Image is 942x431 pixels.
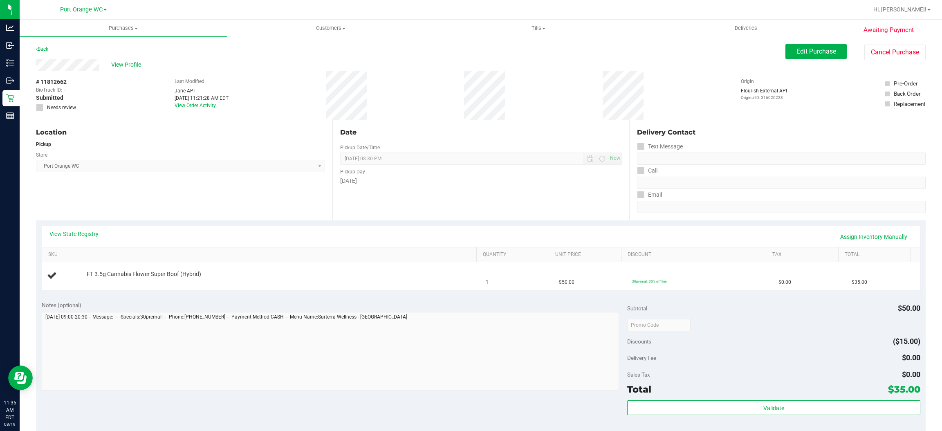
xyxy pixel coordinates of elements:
iframe: Resource center [8,366,33,390]
span: View Profile [111,61,144,69]
a: View State Registry [49,230,99,238]
span: $35.00 [888,384,920,395]
span: $0.00 [902,353,920,362]
span: Notes (optional) [42,302,81,308]
span: Tills [435,25,642,32]
div: Flourish External API [741,87,787,101]
input: Format: (999) 999-9999 [637,177,926,189]
a: SKU [48,251,473,258]
input: Promo Code [627,319,691,331]
span: $35.00 [852,278,867,286]
inline-svg: Inventory [6,59,14,67]
div: Delivery Contact [637,128,926,137]
span: Subtotal [627,305,647,312]
label: Origin [741,78,754,85]
a: Quantity [483,251,545,258]
label: Email [637,189,662,201]
a: Tills [435,20,642,37]
p: Original ID: 316020223 [741,94,787,101]
span: BioTrack ID: [36,86,62,94]
span: Awaiting Payment [863,25,914,35]
strong: Pickup [36,141,51,147]
span: $0.00 [778,278,791,286]
label: Last Modified [175,78,204,85]
a: Assign Inventory Manually [835,230,913,244]
a: Purchases [20,20,227,37]
span: Delivery Fee [627,355,656,361]
inline-svg: Analytics [6,24,14,32]
label: Text Message [637,141,683,153]
button: Edit Purchase [785,44,847,59]
span: $50.00 [898,304,920,312]
div: Jane API [175,87,229,94]
span: - [64,86,65,94]
span: Submitted [36,94,63,102]
label: Call [637,165,657,177]
span: $50.00 [559,278,574,286]
a: Discount [628,251,763,258]
a: View Order Activity [175,103,216,108]
a: Unit Price [555,251,618,258]
div: Replacement [894,100,925,108]
span: Purchases [20,25,227,32]
span: Needs review [47,104,76,111]
inline-svg: Retail [6,94,14,102]
span: FT 3.5g Cannabis Flower Super Boof (Hybrid) [87,270,201,278]
span: Discounts [627,334,651,349]
div: [DATE] 11:21:28 AM EDT [175,94,229,102]
span: # 11812662 [36,78,67,86]
div: Location [36,128,325,137]
p: 08/19 [4,421,16,427]
inline-svg: Inbound [6,41,14,49]
div: [DATE] [340,177,621,185]
input: Format: (999) 999-9999 [637,153,926,165]
span: Edit Purchase [796,47,836,55]
span: 1 [486,278,489,286]
button: Validate [627,400,920,415]
a: Total [845,251,907,258]
a: Customers [227,20,435,37]
span: 30premall: 30% off line [632,279,666,283]
a: Back [36,46,48,52]
button: Cancel Purchase [864,45,926,60]
span: Deliveries [724,25,768,32]
div: Back Order [894,90,921,98]
span: Hi, [PERSON_NAME]! [873,6,926,13]
a: Tax [772,251,835,258]
div: Pre-Order [894,79,918,88]
a: Deliveries [642,20,850,37]
label: Pickup Date/Time [340,144,380,151]
label: Pickup Day [340,168,365,175]
div: Date [340,128,621,137]
span: Validate [763,405,784,411]
label: Store [36,151,47,159]
span: Customers [228,25,435,32]
inline-svg: Reports [6,112,14,120]
span: Total [627,384,651,395]
inline-svg: Outbound [6,76,14,85]
p: 11:35 AM EDT [4,399,16,421]
span: $0.00 [902,370,920,379]
span: Port Orange WC [60,6,103,13]
span: Sales Tax [627,371,650,378]
span: ($15.00) [893,337,920,346]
